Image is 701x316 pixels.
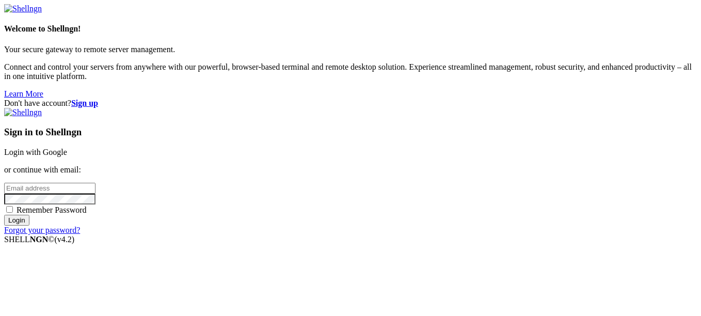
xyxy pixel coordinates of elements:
[17,206,87,214] span: Remember Password
[4,235,74,244] span: SHELL ©
[4,24,697,34] h4: Welcome to Shellngn!
[55,235,75,244] span: 4.2.0
[4,4,42,13] img: Shellngn
[6,206,13,213] input: Remember Password
[4,45,697,54] p: Your secure gateway to remote server management.
[4,108,42,117] img: Shellngn
[4,226,80,234] a: Forgot your password?
[4,99,697,108] div: Don't have account?
[71,99,98,107] a: Sign up
[30,235,49,244] b: NGN
[4,62,697,81] p: Connect and control your servers from anywhere with our powerful, browser-based terminal and remo...
[4,89,43,98] a: Learn More
[4,183,95,194] input: Email address
[4,148,67,156] a: Login with Google
[4,127,697,138] h3: Sign in to Shellngn
[4,215,29,226] input: Login
[4,165,697,175] p: or continue with email:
